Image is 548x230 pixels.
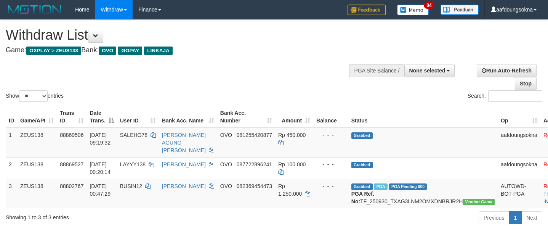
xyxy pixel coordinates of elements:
span: [DATE] 09:20:14 [90,161,111,175]
span: Copy 081255420877 to clipboard [237,132,272,138]
button: None selected [404,64,455,77]
span: [DATE] 09:19:32 [90,132,111,146]
a: [PERSON_NAME] [162,161,206,167]
th: Trans ID: activate to sort column ascending [57,106,87,128]
span: 88869506 [60,132,83,138]
span: Marked by aafsreyleap [374,183,387,190]
td: ZEUS138 [17,157,57,179]
img: Button%20Memo.svg [397,5,429,15]
th: Amount: activate to sort column ascending [275,106,313,128]
th: Date Trans.: activate to sort column descending [87,106,117,128]
span: 88802767 [60,183,83,189]
div: - - - [316,161,345,168]
select: Showentries [19,90,48,102]
a: [PERSON_NAME] [162,183,206,189]
td: AUTOWD-BOT-PGA [498,179,540,208]
input: Search: [488,90,542,102]
span: 34 [424,2,434,9]
span: LINKAJA [144,47,173,55]
label: Show entries [6,90,64,102]
span: SALEHO78 [120,132,147,138]
div: - - - [316,182,345,190]
span: [DATE] 00:47:29 [90,183,111,197]
th: Bank Acc. Name: activate to sort column ascending [159,106,217,128]
a: Run Auto-Refresh [477,64,537,77]
span: Rp 100.000 [278,161,306,167]
div: Showing 1 to 3 of 3 entries [6,211,223,221]
div: - - - [316,131,345,139]
td: ZEUS138 [17,128,57,158]
a: Next [521,211,542,224]
td: 3 [6,179,17,208]
img: MOTION_logo.png [6,4,64,15]
span: BUSIN12 [120,183,142,189]
span: OVO [220,161,232,167]
td: TF_250930_TXAG3LNM2OMXDNBRJR2H [348,179,498,208]
span: Copy 082369454473 to clipboard [237,183,272,189]
a: 1 [509,211,522,224]
th: Status [348,106,498,128]
a: [PERSON_NAME] AGUNG [PERSON_NAME] [162,132,206,153]
td: 1 [6,128,17,158]
span: Grabbed [351,183,373,190]
img: Feedback.jpg [348,5,386,15]
th: Game/API: activate to sort column ascending [17,106,57,128]
span: 88869527 [60,161,83,167]
span: Rp 1.250.000 [278,183,302,197]
th: Balance [313,106,348,128]
b: PGA Ref. No: [351,191,374,204]
span: GOPAY [118,47,142,55]
span: OVO [99,47,116,55]
span: OVO [220,132,232,138]
th: User ID: activate to sort column ascending [117,106,159,128]
span: LAYYY138 [120,161,146,167]
span: Vendor URL: https://trx31.1velocity.biz [463,199,495,205]
th: ID [6,106,17,128]
a: Previous [479,211,509,224]
td: aafdoungsokna [498,157,540,179]
div: PGA Site Balance / [349,64,404,77]
td: ZEUS138 [17,179,57,208]
span: Copy 087722896241 to clipboard [237,161,272,167]
a: Stop [515,77,537,90]
td: aafdoungsokna [498,128,540,158]
span: Rp 450.000 [278,132,306,138]
th: Op: activate to sort column ascending [498,106,540,128]
img: panduan.png [441,5,479,15]
span: Grabbed [351,162,373,168]
h1: Withdraw List [6,27,358,43]
span: Grabbed [351,132,373,139]
span: OXPLAY > ZEUS138 [26,47,81,55]
span: PGA Pending [389,183,427,190]
label: Search: [468,90,542,102]
th: Bank Acc. Number: activate to sort column ascending [217,106,275,128]
h4: Game: Bank: [6,47,358,54]
td: 2 [6,157,17,179]
span: OVO [220,183,232,189]
span: None selected [409,68,445,74]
